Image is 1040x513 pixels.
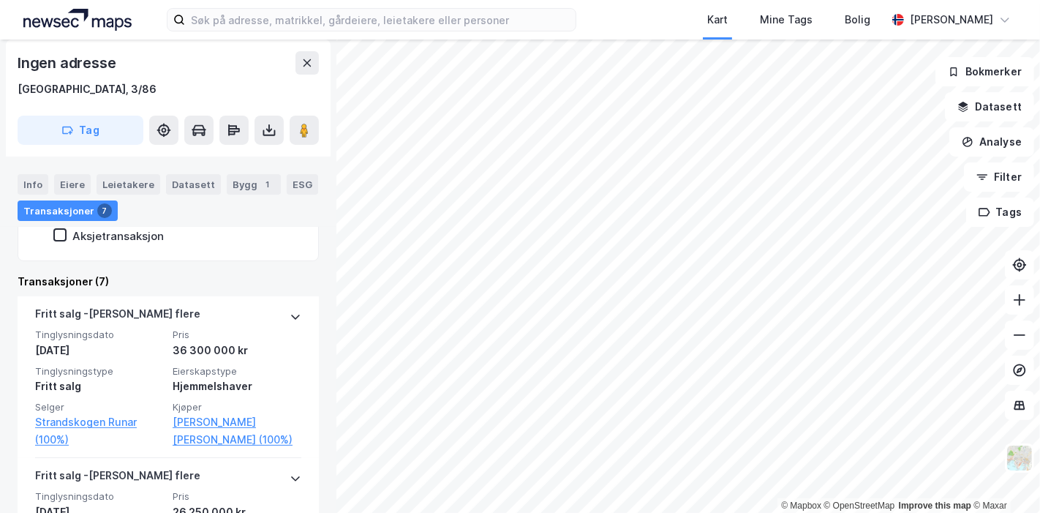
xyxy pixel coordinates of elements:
[18,273,319,291] div: Transaksjoner (7)
[35,401,164,413] span: Selger
[185,9,576,31] input: Søk på adresse, matrikkel, gårdeiere, leietakere eller personer
[173,342,301,359] div: 36 300 000 kr
[949,127,1034,157] button: Analyse
[781,501,821,511] a: Mapbox
[845,11,870,29] div: Bolig
[824,501,895,511] a: OpenStreetMap
[760,11,813,29] div: Mine Tags
[967,443,1040,513] div: Kontrollprogram for chat
[967,443,1040,513] iframe: Chat Widget
[260,177,275,192] div: 1
[166,174,221,195] div: Datasett
[966,198,1034,227] button: Tags
[35,329,164,341] span: Tinglysningsdato
[97,203,112,218] div: 7
[18,174,48,195] div: Info
[35,467,200,490] div: Fritt salg - [PERSON_NAME] flere
[23,9,132,31] img: logo.a4113a55bc3d86da70a041830d287a7e.svg
[173,378,301,395] div: Hjemmelshaver
[35,342,164,359] div: [DATE]
[18,201,118,221] div: Transaksjoner
[227,174,281,195] div: Bygg
[173,490,301,503] span: Pris
[899,501,971,511] a: Improve this map
[97,174,160,195] div: Leietakere
[910,11,993,29] div: [PERSON_NAME]
[287,174,318,195] div: ESG
[18,80,157,98] div: [GEOGRAPHIC_DATA], 3/86
[173,401,301,413] span: Kjøper
[35,365,164,378] span: Tinglysningstype
[707,11,728,29] div: Kart
[72,229,164,243] div: Aksjetransaksjon
[35,413,164,449] a: Strandskogen Runar (100%)
[35,490,164,503] span: Tinglysningsdato
[18,51,118,75] div: Ingen adresse
[964,162,1034,192] button: Filter
[945,92,1034,121] button: Datasett
[35,305,200,329] div: Fritt salg - [PERSON_NAME] flere
[173,365,301,378] span: Eierskapstype
[935,57,1034,86] button: Bokmerker
[173,413,301,449] a: [PERSON_NAME] [PERSON_NAME] (100%)
[18,116,143,145] button: Tag
[54,174,91,195] div: Eiere
[35,378,164,395] div: Fritt salg
[173,329,301,341] span: Pris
